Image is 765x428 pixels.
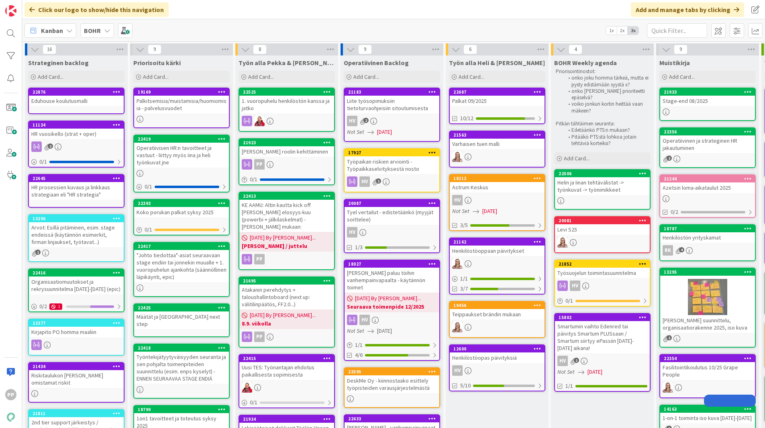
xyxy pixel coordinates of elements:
div: 17927 [348,150,439,156]
div: 21852Työsuojelun toimintasuunnitelma [555,260,650,278]
div: 1/1 [345,340,439,350]
span: 3/7 [460,285,468,293]
div: 22413KE AAMU: Altin kautta kick off [PERSON_NAME] elosyys-kuu (powerbi + jälkilaskelmat) - [PERSO... [239,192,334,232]
a: 21162Henkilöstöoppaan päivityksetIH1/13/7 [449,238,545,295]
span: Add Card... [459,73,484,80]
div: Levi S25 [555,224,650,235]
span: [DATE] By [PERSON_NAME]... [355,294,421,303]
a: 22393Koko porukan palkat syksy 20250/1 [133,199,230,236]
a: 22416Organisaatiomuutokset ja rekrysuunnitelma [DATE]-[DATE] (epic)0/21 [28,268,124,312]
a: 225251. vuoropuhelu henkilöstön kanssa ja jatkoJS [239,88,335,132]
div: Kirjapito PO homma maaliin [29,327,124,337]
span: [DATE] By [PERSON_NAME]... [250,233,316,242]
div: 22415 [239,355,334,362]
i: Not Set [452,207,469,215]
div: Määtät ja [GEOGRAPHIC_DATA] next step [134,311,229,329]
b: 8.9. viikolla [242,319,332,328]
i: Not Set [557,368,575,375]
div: 15802 [559,315,650,320]
span: 1 / 1 [355,341,363,349]
div: Työpaikan riskien arviointi - Työpaikkaselvityksestä nosto [345,156,439,174]
div: 22506 [555,170,650,177]
div: 21162 [450,238,545,246]
div: 22687Palkat 09/2025 [450,88,545,106]
div: 19456Teippaukset brändin mukaan [450,302,545,319]
div: 21183 [345,88,439,96]
a: 22425Määtät ja [GEOGRAPHIC_DATA] next step [133,303,230,337]
a: 22377Kirjapito PO homma maaliin [28,319,124,356]
div: 18787Henkilöstön yrityskamat [660,225,755,243]
div: 18212 [453,176,545,181]
span: [DATE] [588,368,602,376]
span: Kanban [41,26,63,35]
img: JS [242,382,252,393]
div: Smartumin vaihto Edenred tai päivitys Smartum PLUSsaan / Smartum siirtyy ePassiin [DATE]-[DATE] a... [555,321,650,353]
div: 21434 [33,364,124,369]
a: 20087Tyel vertailut - edistetäänkö (myyjät soittelee)HV1/3 [344,199,440,253]
img: IH [663,382,673,393]
div: 19169 [138,89,229,95]
span: 2 [363,118,369,123]
div: Astrum Keskus [450,182,545,192]
img: IH [452,152,463,162]
div: 19456 [450,302,545,309]
div: 18027 [348,261,439,267]
div: JS [239,382,334,393]
div: 0/1 [555,296,650,306]
div: 22393 [134,200,229,207]
div: 0/1 [134,225,229,235]
div: 22425 [134,304,229,311]
div: 20081Levi S25 [555,217,650,235]
div: 22645 [29,175,124,182]
div: [PERSON_NAME] suunnittelu, organisaatiorakenne 2025, iso kuva [660,315,755,333]
div: 21244 [664,176,755,182]
div: 22356 [664,129,755,135]
div: 22876 [29,88,124,96]
div: 13296 [29,215,124,222]
div: Palkitsemisia/muistamisia/huomiomisia - palvelusvuodet [134,96,229,113]
div: 141631-on-1 toiminta iso kuva [DATE]-[DATE] [660,405,755,423]
span: 1/1 [565,382,573,390]
div: 22425Määtät ja [GEOGRAPHIC_DATA] next step [134,304,229,329]
div: 22356Operatiivinen ja strateginen HR jakautuminen [660,128,755,153]
div: HV [345,116,439,126]
div: 12600Henkilöstöopas päivityksiä [450,345,545,363]
div: HR vuosikello (strat + oper) [29,129,124,139]
div: 21933 [660,88,755,96]
div: IH [450,322,545,332]
div: 13295 [664,269,755,275]
div: "Johto tiedottaa"-asiat seuraavaan stage endiin tai jonnekin muualle + 1. vuoropuhelun ajankohta ... [134,250,229,282]
a: 22876Eduhouse koulutusmalli [28,88,124,114]
div: 21563 [450,131,545,139]
span: Add Card... [564,155,590,162]
div: 22416 [29,269,124,276]
div: Operatiivisen HR:n tavoitteet ja vastuut - liittyy myös iina ja heli työnkuvat jne [134,143,229,168]
a: 12600Henkilöstöopas päivityksiäHV5/10 [449,344,545,391]
div: PP [254,159,265,170]
div: Helin ja Iinan tehtävälistat -> työnkuvat -> työnimikkeet [555,177,650,195]
div: Koko porukan palkat syksy 2025 [134,207,229,217]
div: 22645 [33,176,124,181]
div: 22415 [243,356,334,361]
div: 22415Uusi TES: Työnantajan ehdotus paikallisesta sopimisesta [239,355,334,380]
div: 22413 [243,193,334,199]
div: 22417"Johto tiedottaa"-asiat seuraavaan stage endiin tai jonnekin muualle + 1. vuoropuhelun ajank... [134,243,229,282]
input: Quick Filter... [647,23,707,38]
div: HV [345,227,439,238]
a: 17927Työpaikan riskien arviointi - Työpaikkaselvityksestä nostoHV [344,148,440,192]
span: 2 [667,335,672,340]
div: PP [239,332,334,342]
div: 22418 [138,345,229,351]
a: 21933Stage-end 08/2025 [659,88,756,121]
b: [PERSON_NAME] / juttelu [242,242,332,250]
span: [DATE] [377,327,392,335]
div: 15802Smartumin vaihto Edenred tai päivitys Smartum PLUSsaan / Smartum siirtyy ePassiin [DATE]-[DA... [555,314,650,353]
div: 22645HR prosessien kuvaus ja linkkaus strategiaan eli "HR strategia" [29,175,124,200]
div: Atakanin perehdytys + taloushallintoboard (next up: välitilinpäätös, FF2.0...) [239,285,334,309]
div: 22393Koko porukan palkat syksy 2025 [134,200,229,217]
div: IH [660,382,755,393]
div: Teippaukset brändin mukaan [450,309,545,319]
div: 12600 [450,345,545,352]
div: 22413 [239,192,334,200]
div: Tyel vertailut - edistetäänkö (myyjät soittelee) [345,207,439,225]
